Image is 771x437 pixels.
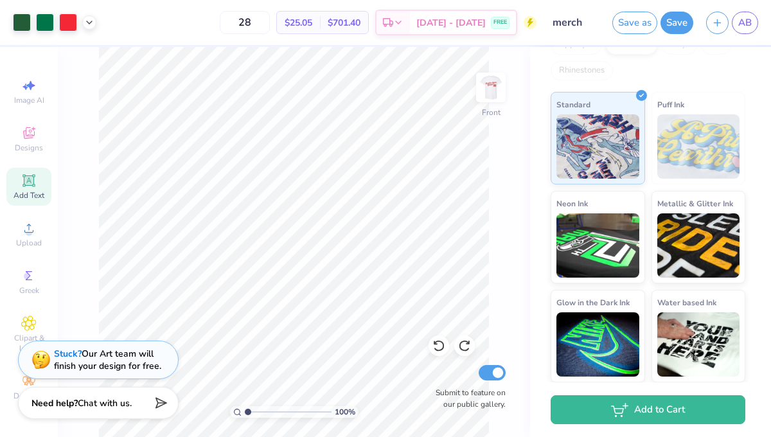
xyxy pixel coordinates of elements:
[220,11,270,34] input: – –
[556,98,590,111] span: Standard
[657,114,740,179] img: Puff Ink
[556,213,639,278] img: Neon Ink
[660,12,693,34] button: Save
[551,61,613,80] div: Rhinestones
[738,15,752,30] span: AB
[19,285,39,296] span: Greek
[6,333,51,353] span: Clipart & logos
[78,397,132,409] span: Chat with us.
[16,238,42,248] span: Upload
[285,16,312,30] span: $25.05
[416,16,486,30] span: [DATE] - [DATE]
[15,143,43,153] span: Designs
[657,312,740,377] img: Water based Ink
[54,348,161,372] div: Our Art team will finish your design for free.
[31,397,78,409] strong: Need help?
[556,296,630,309] span: Glow in the Dark Ink
[328,16,360,30] span: $701.40
[335,406,355,418] span: 100 %
[556,114,639,179] img: Standard
[612,12,657,34] button: Save as
[732,12,758,34] a: AB
[14,95,44,105] span: Image AI
[657,197,733,210] span: Metallic & Glitter Ink
[13,391,44,401] span: Decorate
[657,98,684,111] span: Puff Ink
[482,107,501,118] div: Front
[551,395,745,424] button: Add to Cart
[657,213,740,278] img: Metallic & Glitter Ink
[657,296,716,309] span: Water based Ink
[54,348,82,360] strong: Stuck?
[543,10,606,35] input: Untitled Design
[556,312,639,377] img: Glow in the Dark Ink
[429,387,506,410] label: Submit to feature on our public gallery.
[13,190,44,201] span: Add Text
[478,75,504,100] img: Front
[493,18,507,27] span: FREE
[556,197,588,210] span: Neon Ink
